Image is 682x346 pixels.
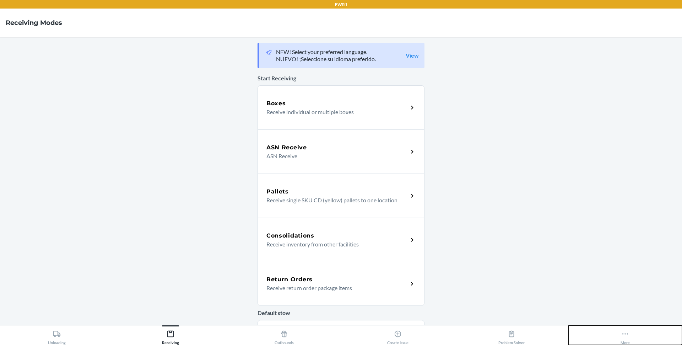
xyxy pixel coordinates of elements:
[114,325,227,345] button: Receiving
[258,262,424,306] a: Return OrdersReceive return order package items
[276,55,376,63] p: NUEVO! ¡Seleccione su idioma preferido.
[258,218,424,262] a: ConsolidationsReceive inventory from other facilities
[387,327,408,345] div: Create Issue
[621,327,630,345] div: More
[258,174,424,218] a: PalletsReceive single SKU CD (yellow) pallets to one location
[258,309,424,317] p: Default stow
[406,52,419,59] a: View
[568,325,682,345] button: More
[266,196,402,204] p: Receive single SKU CD (yellow) pallets to one location
[258,74,424,82] p: Start Receiving
[162,327,179,345] div: Receiving
[266,99,286,108] h5: Boxes
[266,108,402,116] p: Receive individual or multiple boxes
[266,143,307,152] h5: ASN Receive
[227,325,341,345] button: Outbounds
[275,327,294,345] div: Outbounds
[258,85,424,129] a: BoxesReceive individual or multiple boxes
[6,18,62,27] h4: Receiving Modes
[266,284,402,292] p: Receive return order package items
[266,240,402,249] p: Receive inventory from other facilities
[266,231,314,240] h5: Consolidations
[276,48,376,55] p: NEW! Select your preferred language.
[266,187,289,196] h5: Pallets
[341,325,455,345] button: Create Issue
[455,325,568,345] button: Problem Solver
[266,275,313,284] h5: Return Orders
[266,152,402,160] p: ASN Receive
[498,327,525,345] div: Problem Solver
[48,327,66,345] div: Unloading
[335,1,347,8] p: EWR1
[258,129,424,174] a: ASN ReceiveASN Receive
